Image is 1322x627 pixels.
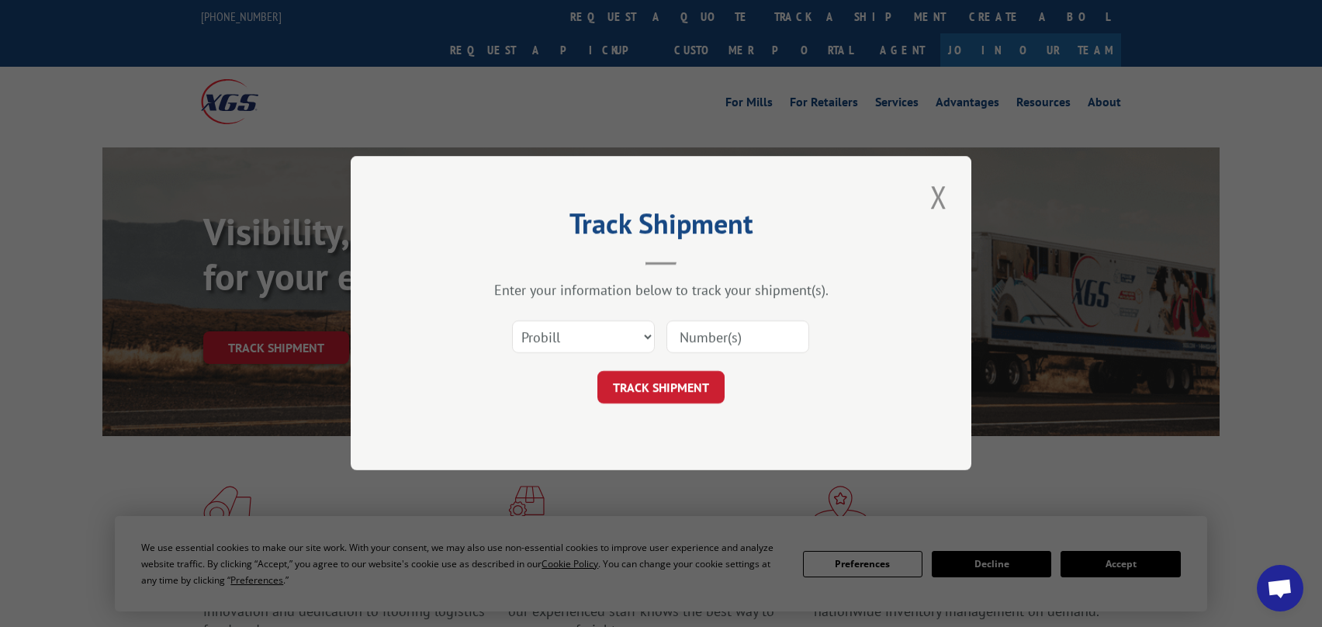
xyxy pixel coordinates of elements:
[597,372,725,404] button: TRACK SHIPMENT
[666,321,809,354] input: Number(s)
[1257,565,1303,611] a: Open chat
[926,175,952,218] button: Close modal
[428,282,894,300] div: Enter your information below to track your shipment(s).
[428,213,894,242] h2: Track Shipment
